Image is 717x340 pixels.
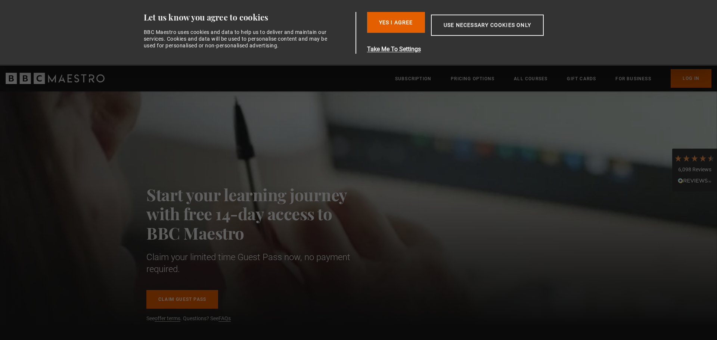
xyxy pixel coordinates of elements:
[431,15,544,36] button: Use necessary cookies only
[6,73,105,84] svg: BBC Maestro
[678,178,711,183] img: REVIEWS.io
[395,69,711,88] nav: Primary
[146,290,218,309] a: Claim guest pass
[144,12,353,23] div: Let us know you agree to cookies
[514,75,547,82] a: All Courses
[144,29,332,49] div: BBC Maestro uses cookies and data to help us to deliver and maintain our services. Cookies and da...
[146,315,367,322] p: See . Questions? See
[671,69,711,88] a: Log In
[395,75,431,82] a: Subscription
[146,251,367,275] p: Claim your limited time Guest Pass now, no payment required.
[367,45,579,54] button: Take Me To Settings
[146,185,367,242] h1: Start your learning journey with free 14-day access to BBC Maestro
[674,154,715,162] div: 4.7 Stars
[367,12,425,33] button: Yes I Agree
[155,315,180,322] a: offer terms
[218,315,231,322] a: FAQs
[674,177,715,186] div: Read All Reviews
[674,166,715,174] div: 6,098 Reviews
[672,149,717,192] div: 6,098 ReviewsRead All Reviews
[567,75,596,82] a: Gift Cards
[615,75,651,82] a: For business
[451,75,494,82] a: Pricing Options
